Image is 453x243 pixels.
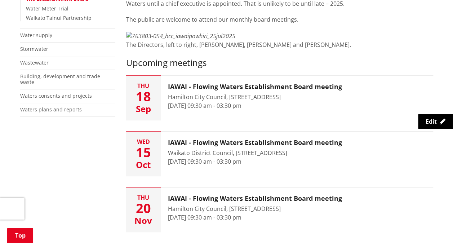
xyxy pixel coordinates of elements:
h3: Upcoming meetings [126,58,433,68]
a: Wastewater [20,59,49,66]
div: Hamilton City Council, [STREET_ADDRESS] [168,93,342,101]
div: The Directors, left to right, [PERSON_NAME], [PERSON_NAME] and [PERSON_NAME]. [126,40,433,58]
div: Hamilton City Council, [STREET_ADDRESS] [168,204,342,213]
iframe: Messenger Launcher [420,213,446,239]
span: Edit [426,118,437,125]
a: Building, development and trade waste [20,73,100,86]
button: Wed 15 Oct IAWAI - Flowing Waters Establishment Board meeting Waikato District Council, [STREET_A... [126,132,433,176]
h3: IAWAI - Flowing Waters Establishment Board meeting [168,83,342,91]
div: Nov [126,216,161,225]
div: Wed [126,139,161,145]
button: Thu 18 Sep IAWAI - Flowing Waters Establishment Board meeting Hamilton City Council, [STREET_ADDR... [126,76,433,120]
a: Water Meter Trial [26,5,68,12]
a: Water supply [20,32,52,39]
time: [DATE] 09:30 am - 03:30 pm [168,102,241,110]
a: Waters plans and reports [20,106,82,113]
a: Edit [418,114,453,129]
button: Thu 20 Nov IAWAI - Flowing Waters Establishment Board meeting Hamilton City Council, [STREET_ADDR... [126,187,433,232]
h3: IAWAI - Flowing Waters Establishment Board meeting [168,139,342,147]
time: [DATE] 09:30 am - 03:30 pm [168,213,241,221]
div: 15 [126,146,161,159]
h3: IAWAI - Flowing Waters Establishment Board meeting [168,195,342,203]
time: [DATE] 09:30 am - 03:30 pm [168,158,241,165]
a: Stormwater [20,45,48,52]
div: Thu [126,83,161,89]
a: Waikato Tainui Partnership [26,14,92,21]
div: Sep [126,105,161,113]
div: 20 [126,202,161,215]
div: Thu [126,195,161,200]
div: Waikato District Council, [STREET_ADDRESS] [168,149,342,157]
div: 18 [126,90,161,103]
a: Top [7,228,33,243]
div: Oct [126,160,161,169]
a: Waters consents and projects [20,92,92,99]
p: The public are welcome to attend our monthly board meetings. [126,15,433,24]
img: 763803-054_hcc_iawaipowhiri_25jul2025 [126,32,235,40]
